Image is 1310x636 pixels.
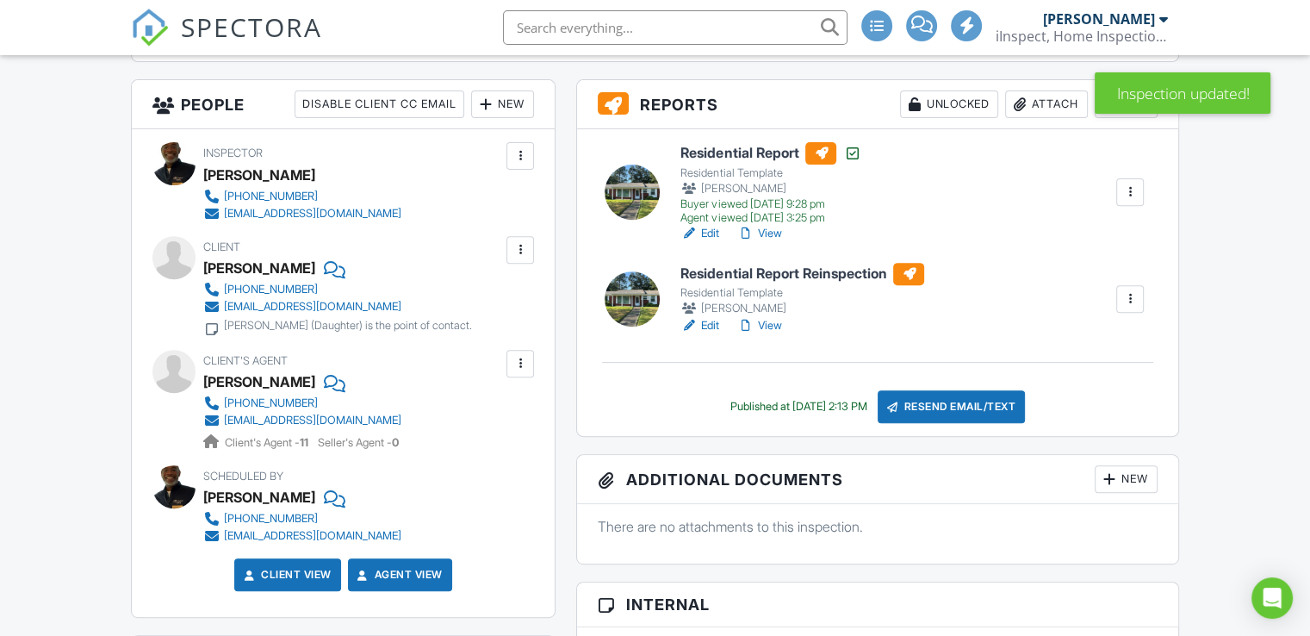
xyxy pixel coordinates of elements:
[224,300,401,314] div: [EMAIL_ADDRESS][DOMAIN_NAME]
[680,197,860,211] div: Buyer viewed [DATE] 9:28 pm
[240,566,332,583] a: Client View
[203,188,401,205] a: [PHONE_NUMBER]
[1095,72,1270,114] div: Inspection updated!
[680,317,719,334] a: Edit
[577,80,1178,129] h3: Reports
[224,512,318,526] div: [PHONE_NUMBER]
[1095,465,1158,493] div: New
[224,207,401,221] div: [EMAIL_ADDRESS][DOMAIN_NAME]
[1251,577,1293,619] div: Open Intercom Messenger
[295,90,464,118] div: Disable Client CC Email
[680,263,924,285] h6: Residential Report Reinspection
[736,225,781,242] a: View
[300,436,308,449] strong: 11
[996,28,1168,45] div: iInspect, Home Inspection Services Lic# HI-1619
[680,180,860,197] div: [PERSON_NAME]
[680,211,860,225] div: Agent viewed [DATE] 3:25 pm
[203,255,315,281] div: [PERSON_NAME]
[132,80,555,129] h3: People
[680,300,924,317] div: [PERSON_NAME]
[224,283,318,296] div: [PHONE_NUMBER]
[680,166,860,180] div: Residential Template
[471,90,534,118] div: New
[354,566,443,583] a: Agent View
[224,396,318,410] div: [PHONE_NUMBER]
[203,369,315,395] a: [PERSON_NAME]
[680,225,719,242] a: Edit
[1005,90,1088,118] div: Attach
[203,412,401,429] a: [EMAIL_ADDRESS][DOMAIN_NAME]
[203,281,472,298] a: [PHONE_NUMBER]
[680,286,924,300] div: Residential Template
[224,529,401,543] div: [EMAIL_ADDRESS][DOMAIN_NAME]
[900,90,998,118] div: Unlocked
[577,455,1178,504] h3: Additional Documents
[680,142,860,165] h6: Residential Report
[577,583,1178,627] h3: Internal
[736,317,781,334] a: View
[203,470,283,483] span: Scheduled By
[203,162,315,188] div: [PERSON_NAME]
[598,517,1158,536] p: There are no attachments to this inspection.
[131,9,169,47] img: The Best Home Inspection Software - Spectora
[1043,10,1155,28] div: [PERSON_NAME]
[203,205,401,222] a: [EMAIL_ADDRESS][DOMAIN_NAME]
[203,527,401,545] a: [EMAIL_ADDRESS][DOMAIN_NAME]
[224,190,318,203] div: [PHONE_NUMBER]
[318,436,399,449] span: Seller's Agent -
[878,390,1026,423] div: Resend Email/Text
[680,263,924,318] a: Residential Report Reinspection Residential Template [PERSON_NAME]
[203,240,240,253] span: Client
[203,395,401,412] a: [PHONE_NUMBER]
[203,484,315,510] div: [PERSON_NAME]
[225,436,311,449] span: Client's Agent -
[224,414,401,427] div: [EMAIL_ADDRESS][DOMAIN_NAME]
[503,10,847,45] input: Search everything...
[730,400,867,414] div: Published at [DATE] 2:13 PM
[131,23,322,59] a: SPECTORA
[203,510,401,527] a: [PHONE_NUMBER]
[680,142,860,225] a: Residential Report Residential Template [PERSON_NAME] Buyer viewed [DATE] 9:28 pm Agent viewed [D...
[181,9,322,45] span: SPECTORA
[392,436,399,449] strong: 0
[203,298,472,315] a: [EMAIL_ADDRESS][DOMAIN_NAME]
[224,319,472,333] div: [PERSON_NAME] (Daughter) is the point of contact.
[203,147,263,159] span: Inspector
[203,354,288,367] span: Client's Agent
